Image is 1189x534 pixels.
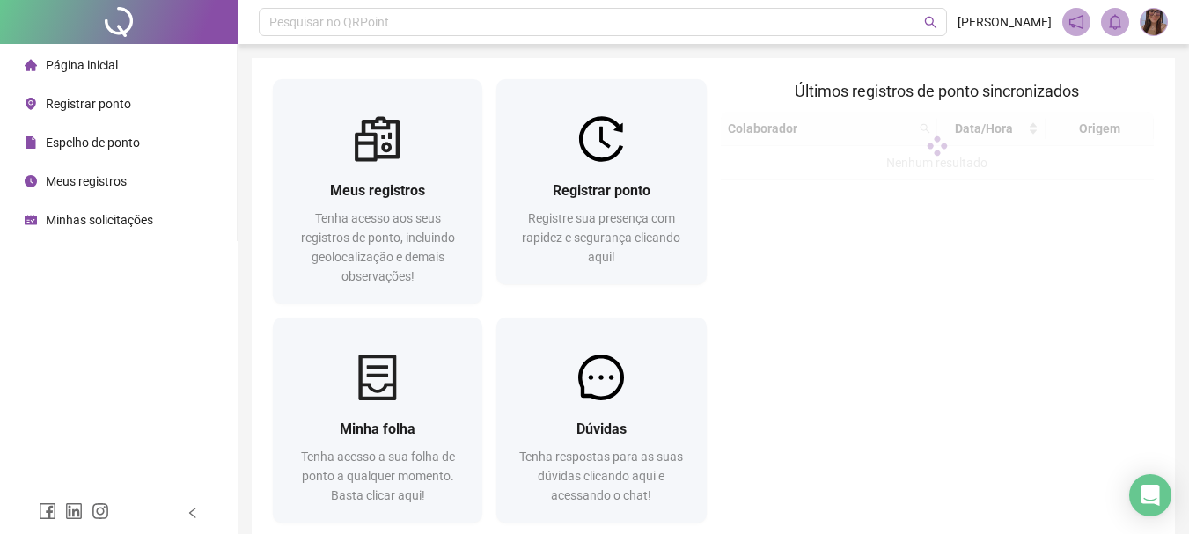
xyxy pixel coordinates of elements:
span: Tenha respostas para as suas dúvidas clicando aqui e acessando o chat! [519,450,683,502]
span: facebook [39,502,56,520]
span: bell [1107,14,1123,30]
span: Tenha acesso aos seus registros de ponto, incluindo geolocalização e demais observações! [301,211,455,283]
span: left [187,507,199,519]
a: Meus registrosTenha acesso aos seus registros de ponto, incluindo geolocalização e demais observa... [273,79,482,304]
span: Meus registros [46,174,127,188]
span: Registrar ponto [46,97,131,111]
span: file [25,136,37,149]
span: Tenha acesso a sua folha de ponto a qualquer momento. Basta clicar aqui! [301,450,455,502]
span: Minha folha [340,421,415,437]
div: Open Intercom Messenger [1129,474,1171,516]
span: Página inicial [46,58,118,72]
span: linkedin [65,502,83,520]
span: schedule [25,214,37,226]
a: Minha folhaTenha acesso a sua folha de ponto a qualquer momento. Basta clicar aqui! [273,318,482,523]
span: Últimos registros de ponto sincronizados [795,82,1079,100]
span: Meus registros [330,182,425,199]
span: instagram [92,502,109,520]
span: clock-circle [25,175,37,187]
span: Dúvidas [576,421,627,437]
span: Espelho de ponto [46,135,140,150]
span: home [25,59,37,71]
span: search [924,16,937,29]
a: Registrar pontoRegistre sua presença com rapidez e segurança clicando aqui! [496,79,706,284]
img: 90503 [1141,9,1167,35]
span: [PERSON_NAME] [958,12,1052,32]
span: environment [25,98,37,110]
span: notification [1068,14,1084,30]
a: DúvidasTenha respostas para as suas dúvidas clicando aqui e acessando o chat! [496,318,706,523]
span: Registrar ponto [553,182,650,199]
span: Registre sua presença com rapidez e segurança clicando aqui! [522,211,680,264]
span: Minhas solicitações [46,213,153,227]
